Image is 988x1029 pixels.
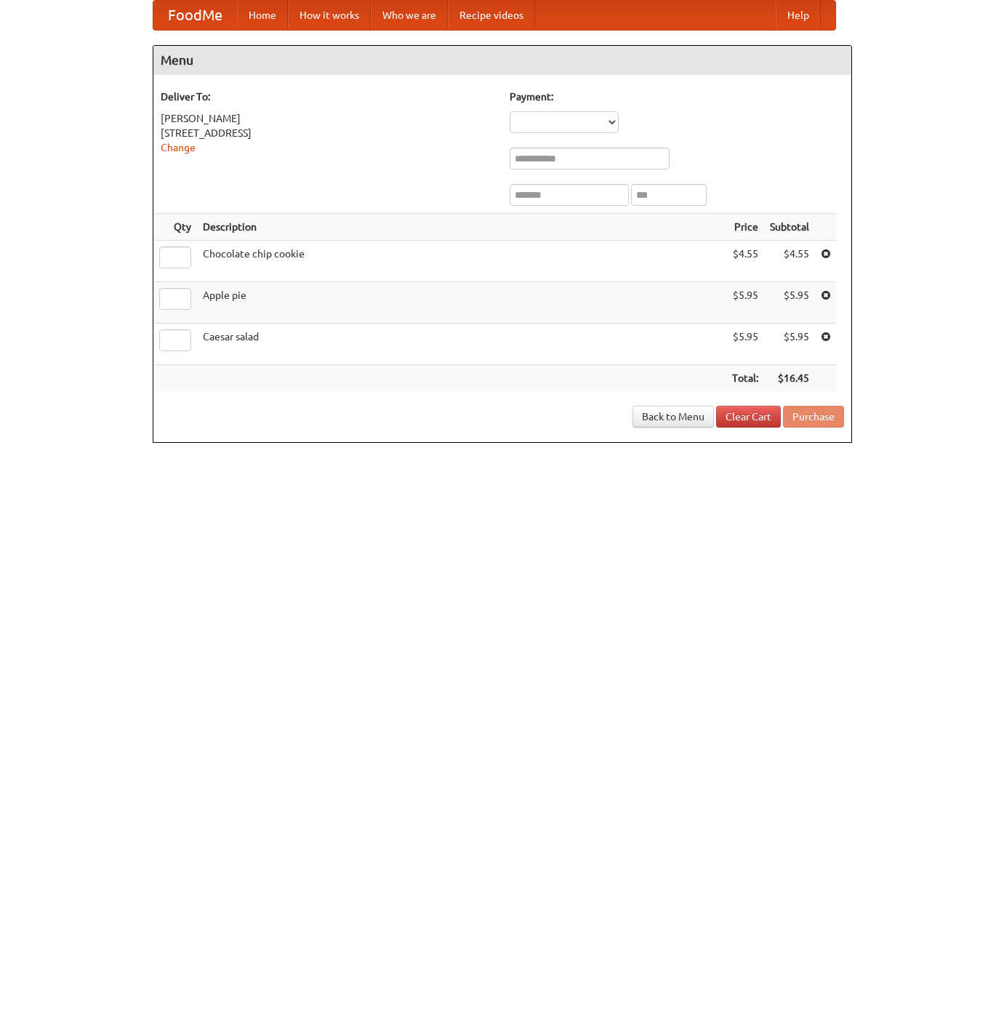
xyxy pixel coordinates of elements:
[237,1,288,30] a: Home
[716,406,781,428] a: Clear Cart
[161,111,495,126] div: [PERSON_NAME]
[153,46,851,75] h4: Menu
[764,241,815,282] td: $4.55
[726,214,764,241] th: Price
[783,406,844,428] button: Purchase
[161,142,196,153] a: Change
[510,89,844,104] h5: Payment:
[161,126,495,140] div: [STREET_ADDRESS]
[776,1,821,30] a: Help
[197,214,726,241] th: Description
[161,89,495,104] h5: Deliver To:
[448,1,535,30] a: Recipe videos
[726,324,764,365] td: $5.95
[764,365,815,392] th: $16.45
[632,406,714,428] a: Back to Menu
[764,324,815,365] td: $5.95
[726,365,764,392] th: Total:
[197,241,726,282] td: Chocolate chip cookie
[726,241,764,282] td: $4.55
[764,214,815,241] th: Subtotal
[197,324,726,365] td: Caesar salad
[288,1,371,30] a: How it works
[153,1,237,30] a: FoodMe
[726,282,764,324] td: $5.95
[371,1,448,30] a: Who we are
[197,282,726,324] td: Apple pie
[764,282,815,324] td: $5.95
[153,214,197,241] th: Qty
